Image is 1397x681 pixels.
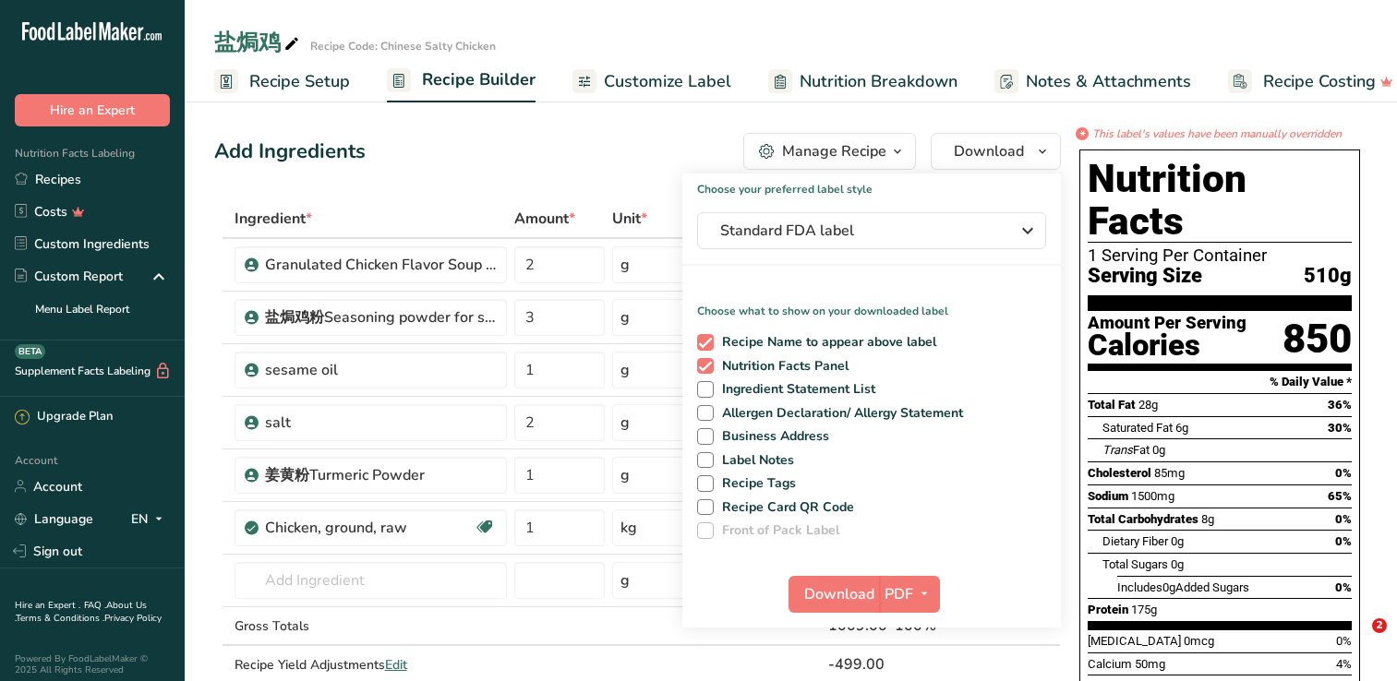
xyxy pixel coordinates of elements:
[620,569,630,591] div: g
[1154,466,1185,480] span: 85mg
[1335,466,1352,480] span: 0%
[620,517,637,539] div: kg
[214,137,366,167] div: Add Ingredients
[1088,246,1352,265] div: 1 Serving Per Container
[1328,398,1352,412] span: 36%
[265,517,474,539] div: Chicken, ground, raw
[682,173,1061,197] h1: Choose your preferred label style
[15,599,147,625] a: About Us .
[714,358,849,375] span: Nutrition Facts Panel
[720,220,997,242] span: Standard FDA label
[1336,657,1352,671] span: 4%
[15,267,123,286] div: Custom Report
[1135,657,1165,671] span: 50mg
[1088,466,1151,480] span: Cholesterol
[16,612,104,625] a: Terms & Conditions .
[1102,534,1168,548] span: Dietary Fiber
[249,69,350,94] span: Recipe Setup
[931,133,1061,170] button: Download
[804,583,874,605] span: Download
[15,653,170,675] div: Powered By FoodLabelMaker © 2025 All Rights Reserved
[1171,557,1184,571] span: 0g
[1328,489,1352,503] span: 65%
[800,69,957,94] span: Nutrition Breakdown
[1117,580,1249,594] span: Includes Added Sugars
[1088,265,1202,288] span: Serving Size
[422,67,536,92] span: Recipe Builder
[714,499,855,516] span: Recipe Card QR Code
[620,254,630,276] div: g
[697,212,1046,249] button: Standard FDA label
[1102,443,1150,457] span: Fat
[1088,332,1246,359] div: Calories
[1175,421,1188,435] span: 6g
[1131,603,1157,616] span: 175g
[1201,512,1214,526] span: 8g
[15,503,93,535] a: Language
[235,562,507,599] input: Add Ingredient
[514,208,575,230] span: Amount
[743,133,916,170] button: Manage Recipe
[612,208,647,230] span: Unit
[265,464,496,486] div: 姜黄粉Turmeric Powder
[214,61,350,102] a: Recipe Setup
[1372,618,1387,633] span: 2
[620,306,630,329] div: g
[1335,580,1352,594] span: 0%
[954,140,1024,162] span: Download
[714,334,937,351] span: Recipe Name to appear above label
[104,612,162,625] a: Privacy Policy
[1138,398,1158,412] span: 28g
[1088,512,1198,526] span: Total Carbohydrates
[1131,489,1174,503] span: 1500mg
[235,616,507,636] div: Gross Totals
[714,428,830,445] span: Business Address
[1263,69,1376,94] span: Recipe Costing
[828,653,887,675] div: -499.00
[714,522,840,539] span: Front of Pack Label
[214,26,303,59] div: 盐焗鸡
[15,408,113,426] div: Upgrade Plan
[1102,557,1168,571] span: Total Sugars
[265,359,496,381] div: sesame oil
[885,583,913,605] span: PDF
[682,288,1061,319] p: Choose what to show on your downloaded label
[1304,265,1352,288] span: 510g
[265,306,496,329] div: 盐焗鸡粉Seasoning powder for salty chicken
[1088,603,1128,616] span: Protein
[994,61,1191,102] a: Notes & Attachments
[1088,657,1132,671] span: Calcium
[235,655,507,675] div: Recipe Yield Adjustments
[1026,69,1191,94] span: Notes & Attachments
[1088,398,1136,412] span: Total Fat
[1171,534,1184,548] span: 0g
[1088,489,1128,503] span: Sodium
[782,140,886,162] div: Manage Recipe
[1102,421,1173,435] span: Saturated Fat
[620,464,630,486] div: g
[1228,61,1393,102] a: Recipe Costing
[1334,618,1379,663] iframe: Intercom live chat
[84,599,106,612] a: FAQ .
[1092,125,1342,142] i: This label's values have been manually overridden
[768,61,957,102] a: Nutrition Breakdown
[572,61,731,102] a: Customize Label
[1102,443,1133,457] i: Trans
[1162,580,1175,594] span: 0g
[789,576,879,613] button: Download
[1335,512,1352,526] span: 0%
[714,475,797,492] span: Recipe Tags
[387,59,536,103] a: Recipe Builder
[15,344,45,359] div: BETA
[15,94,170,126] button: Hire an Expert
[1088,158,1352,243] h1: Nutrition Facts
[879,576,940,613] button: PDF
[131,508,170,530] div: EN
[1088,371,1352,393] section: % Daily Value *
[1184,634,1214,648] span: 0mcg
[265,254,496,276] div: Granulated Chicken Flavor Soup Base Mix
[1335,534,1352,548] span: 0%
[620,359,630,381] div: g
[1328,421,1352,435] span: 30%
[385,656,407,674] span: Edit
